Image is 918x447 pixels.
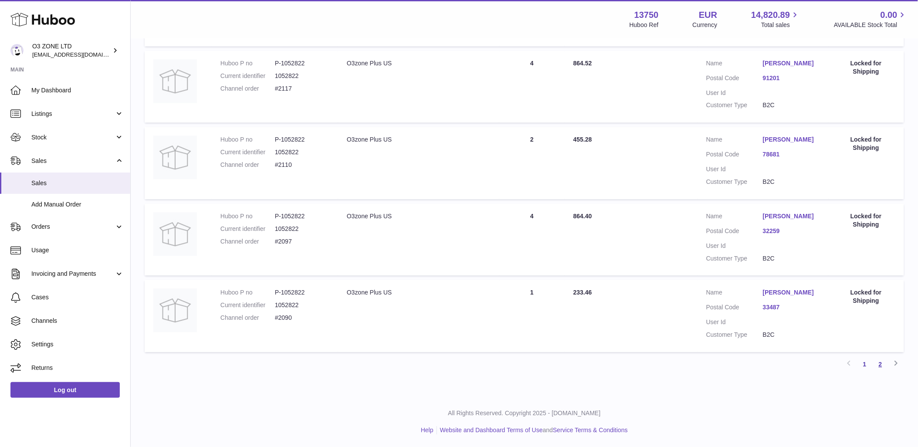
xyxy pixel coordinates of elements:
span: Cases [31,293,124,301]
dt: User Id [706,89,763,97]
dt: Huboo P no [220,288,275,297]
td: 1 [499,280,565,352]
dt: Customer Type [706,254,763,263]
dd: B2C [763,254,820,263]
dt: Customer Type [706,101,763,109]
img: hello@o3zoneltd.co.uk [10,44,24,57]
div: Locked for Shipping [837,288,895,305]
dt: Channel order [220,314,275,322]
a: [PERSON_NAME] [763,135,820,144]
span: Returns [31,364,124,372]
span: Channels [31,317,124,325]
dt: Current identifier [220,301,275,309]
span: 233.46 [573,289,592,296]
strong: EUR [699,9,717,21]
span: Invoicing and Payments [31,270,115,278]
span: Stock [31,133,115,142]
td: 4 [499,203,565,276]
a: 91201 [763,74,820,82]
span: AVAILABLE Stock Total [834,21,908,29]
dd: 1052822 [275,301,329,309]
dt: Name [706,59,763,70]
dt: Huboo P no [220,212,275,220]
a: 1 [857,356,873,372]
dd: #2090 [275,314,329,322]
img: no-photo.jpg [153,135,197,179]
div: O3zone Plus US [347,288,491,297]
dd: #2117 [275,85,329,93]
a: 2 [873,356,888,372]
a: 14,820.89 Total sales [751,9,800,29]
p: All Rights Reserved. Copyright 2025 - [DOMAIN_NAME] [138,409,911,417]
dd: P-1052822 [275,135,329,144]
li: and [437,426,628,434]
span: Add Manual Order [31,200,124,209]
dt: Current identifier [220,72,275,80]
dt: Huboo P no [220,135,275,144]
span: 864.52 [573,60,592,67]
strong: 13750 [634,9,659,21]
dt: Current identifier [220,148,275,156]
span: Sales [31,157,115,165]
dd: #2110 [275,161,329,169]
dt: User Id [706,242,763,250]
dt: Postal Code [706,227,763,237]
dt: Channel order [220,85,275,93]
a: Website and Dashboard Terms of Use [440,427,543,433]
span: Total sales [761,21,800,29]
div: Locked for Shipping [837,135,895,152]
dt: Channel order [220,237,275,246]
span: Usage [31,246,124,254]
dt: Name [706,288,763,299]
dd: P-1052822 [275,59,329,68]
div: O3zone Plus US [347,212,491,220]
span: 864.40 [573,213,592,220]
span: Listings [31,110,115,118]
div: Huboo Ref [630,21,659,29]
span: Settings [31,340,124,349]
a: [PERSON_NAME] [763,288,820,297]
dt: Customer Type [706,331,763,339]
dd: B2C [763,101,820,109]
div: Locked for Shipping [837,212,895,229]
a: 32259 [763,227,820,235]
a: 78681 [763,150,820,159]
dt: User Id [706,165,763,173]
dd: P-1052822 [275,288,329,297]
dt: Channel order [220,161,275,169]
dt: Name [706,212,763,223]
span: Sales [31,179,124,187]
img: no-photo.jpg [153,59,197,103]
span: 455.28 [573,136,592,143]
div: O3 ZONE LTD [32,42,111,59]
span: [EMAIL_ADDRESS][DOMAIN_NAME] [32,51,128,58]
dt: Name [706,135,763,146]
dt: Current identifier [220,225,275,233]
img: no-photo.jpg [153,212,197,256]
div: O3zone Plus US [347,59,491,68]
dt: Postal Code [706,303,763,314]
a: Help [421,427,434,433]
img: no-photo.jpg [153,288,197,332]
span: 14,820.89 [751,9,790,21]
a: [PERSON_NAME] [763,212,820,220]
dt: Customer Type [706,178,763,186]
dd: 1052822 [275,148,329,156]
dd: #2097 [275,237,329,246]
a: [PERSON_NAME] [763,59,820,68]
span: Orders [31,223,115,231]
dt: User Id [706,318,763,326]
dd: 1052822 [275,225,329,233]
a: Service Terms & Conditions [553,427,628,433]
dt: Postal Code [706,74,763,85]
div: Currency [693,21,718,29]
dd: B2C [763,331,820,339]
dd: B2C [763,178,820,186]
dd: P-1052822 [275,212,329,220]
span: 0.00 [881,9,898,21]
dt: Huboo P no [220,59,275,68]
a: 0.00 AVAILABLE Stock Total [834,9,908,29]
dt: Postal Code [706,150,763,161]
a: 33487 [763,303,820,312]
div: O3zone Plus US [347,135,491,144]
